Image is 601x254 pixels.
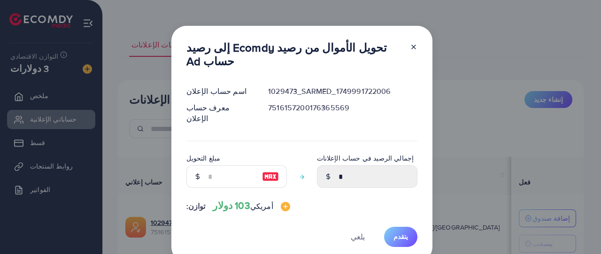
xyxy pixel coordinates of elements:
button: يتقدم [384,227,417,247]
font: توازن: [186,201,206,211]
font: إجمالي الرصيد في حساب الإعلانات [317,154,414,163]
font: أمريكي [250,201,273,211]
button: يلغي [339,227,377,247]
font: مبلغ التحويل [186,154,221,163]
font: 7516157200176365569 [268,102,349,113]
font: تحويل الأموال من رصيد Ecomdy إلى رصيد حساب Ad [186,39,387,69]
font: يلغي [351,231,365,242]
font: يتقدم [393,232,408,241]
font: اسم حساب الإعلان [186,86,247,96]
img: صورة [281,202,290,211]
font: 1029473_SARMED_1749991722006 [268,86,391,96]
font: 103 دولار [213,199,250,212]
font: معرف حساب الإعلان [186,102,230,123]
iframe: محادثة [561,212,594,247]
img: صورة [262,171,279,182]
